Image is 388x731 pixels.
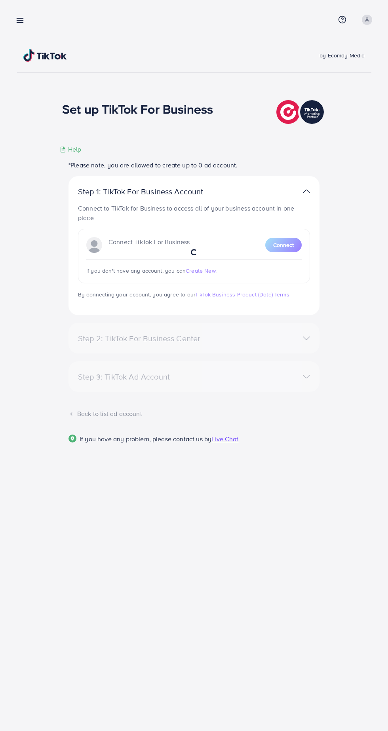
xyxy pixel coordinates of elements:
div: Help [60,145,82,154]
img: TikTok [23,49,67,62]
span: If you have any problem, please contact us by [80,435,211,443]
h1: Set up TikTok For Business [62,101,213,116]
span: by Ecomdy Media [320,51,365,59]
img: Popup guide [68,435,76,442]
img: TikTok partner [303,186,310,197]
span: Live Chat [211,435,238,443]
p: Step 1: TikTok For Business Account [78,187,228,196]
p: *Please note, you are allowed to create up to 0 ad account. [68,160,320,170]
div: Back to list ad account [68,409,320,418]
img: TikTok partner [276,98,326,126]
